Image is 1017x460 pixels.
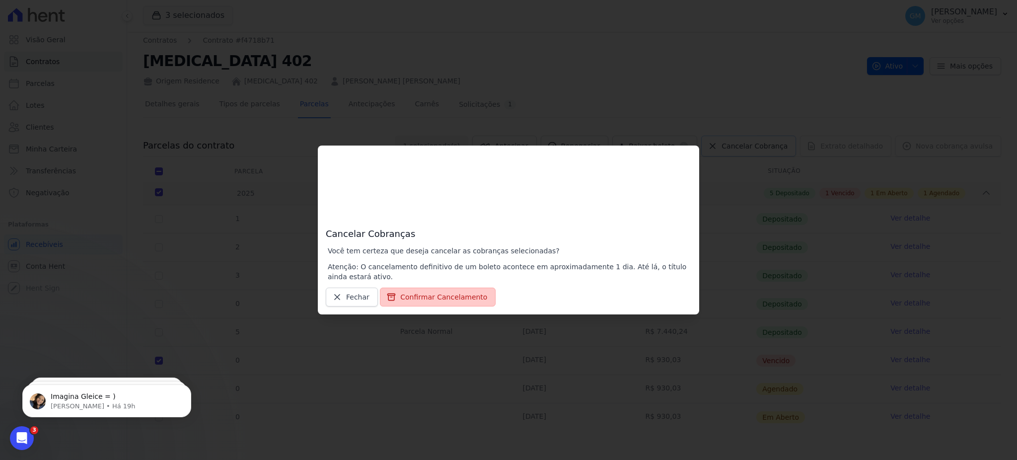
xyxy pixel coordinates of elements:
[346,292,369,302] span: Fechar
[30,426,38,434] span: 3
[326,153,691,240] h3: Cancelar Cobranças
[328,246,691,256] p: Você tem certeza que deseja cancelar as cobranças selecionadas?
[328,262,691,282] p: Atenção: O cancelamento definitivo de um boleto acontece em aproximadamente 1 dia. Até lá, o títu...
[10,426,34,450] iframe: Intercom live chat
[7,364,206,433] iframe: Intercom notifications mensagem
[380,288,496,307] button: Confirmar Cancelamento
[326,288,378,307] a: Fechar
